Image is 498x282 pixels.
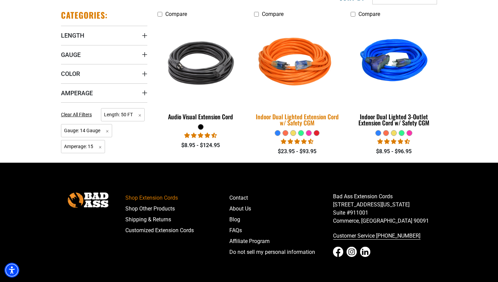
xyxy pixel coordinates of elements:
[250,20,345,106] img: orange
[229,247,333,258] a: Do not sell my personal information
[125,203,229,214] a: Shop Other Products
[184,132,217,139] span: 4.71 stars
[358,11,380,17] span: Compare
[262,11,284,17] span: Compare
[61,70,80,78] span: Color
[61,112,92,117] span: Clear All Filters
[61,10,108,20] h2: Categories:
[61,140,105,153] span: Amperage: 15
[351,147,437,156] div: $8.95 - $96.95
[229,236,333,247] a: Affiliate Program
[101,111,145,118] a: Length: 50 FT
[68,193,108,208] img: Bad Ass Extension Cords
[281,138,313,145] span: 4.40 stars
[61,32,84,39] span: Length
[333,230,437,241] a: call 833-674-1699
[347,247,357,257] a: Instagram - open in a new tab
[125,214,229,225] a: Shipping & Returns
[61,124,112,137] span: Gauge: 14 Gauge
[333,247,343,257] a: Facebook - open in a new tab
[158,21,244,124] a: black Audio Visual Extension Cord
[229,225,333,236] a: FAQs
[61,51,81,59] span: Gauge
[254,147,340,156] div: $23.95 - $93.95
[254,114,340,126] div: Indoor Dual Lighted Extension Cord w/ Safety CGM
[254,21,340,130] a: orange Indoor Dual Lighted Extension Cord w/ Safety CGM
[360,247,370,257] a: LinkedIn - open in a new tab
[125,193,229,203] a: Shop Extension Cords
[125,225,229,236] a: Customized Extension Cords
[158,24,244,102] img: black
[61,143,105,149] a: Amperage: 15
[165,11,187,17] span: Compare
[229,203,333,214] a: About Us
[351,114,437,126] div: Indoor Dual Lighted 3-Outlet Extension Cord w/ Safety CGM
[377,138,410,145] span: 4.33 stars
[351,21,437,130] a: blue Indoor Dual Lighted 3-Outlet Extension Cord w/ Safety CGM
[158,141,244,149] div: $8.95 - $124.95
[333,193,437,225] p: Bad Ass Extension Cords [STREET_ADDRESS][US_STATE] Suite #911001 Commerce, [GEOGRAPHIC_DATA] 90091
[351,24,436,102] img: blue
[61,89,93,97] span: Amperage
[61,111,95,118] a: Clear All Filters
[229,214,333,225] a: Blog
[61,64,147,83] summary: Color
[61,83,147,102] summary: Amperage
[4,263,19,278] div: Accessibility Menu
[61,26,147,45] summary: Length
[158,114,244,120] div: Audio Visual Extension Cord
[61,127,112,134] a: Gauge: 14 Gauge
[101,108,145,121] span: Length: 50 FT
[229,193,333,203] a: Contact
[61,45,147,64] summary: Gauge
